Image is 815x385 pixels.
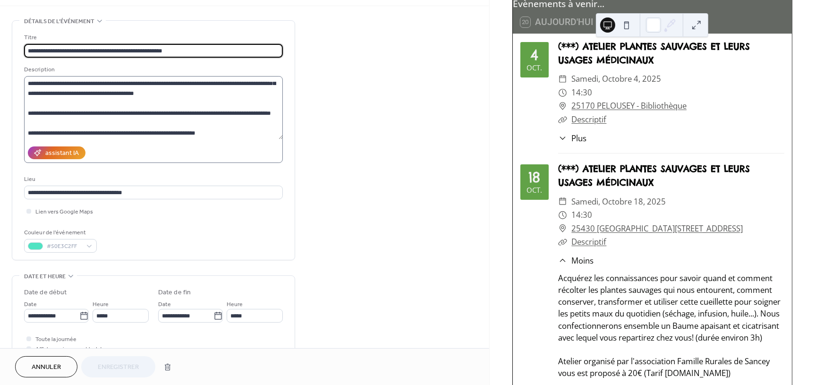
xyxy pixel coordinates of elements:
[35,345,106,355] span: Afficher uniquement la date
[24,17,94,26] span: Détails de l’événement
[571,208,592,222] span: 14:30
[558,86,567,100] div: ​
[47,242,82,252] span: #50E3C2FF
[558,255,594,266] button: ​Moins
[571,195,666,209] span: samedi, octobre 18, 2025
[45,149,79,159] div: assistant IA
[24,288,67,298] div: Date de début
[558,235,567,249] div: ​
[24,228,95,238] div: Couleur de l'événement
[571,72,661,86] span: samedi, octobre 4, 2025
[530,48,538,62] div: 4
[558,132,587,144] button: ​Plus
[558,208,567,222] div: ​
[571,132,586,144] span: Plus
[528,170,540,184] div: 18
[558,132,567,144] div: ​
[558,163,750,188] a: (***) ATELIER PLANTES SAUVAGES ET LEURS USAGES MÉDICINAUX
[558,72,567,86] div: ​
[28,146,85,159] button: assistant IA
[571,114,606,125] a: Descriptif
[35,335,76,345] span: Toute la journée
[24,300,37,310] span: Date
[35,207,93,217] span: Lien vers Google Maps
[24,33,281,43] div: Titre
[558,195,567,209] div: ​
[526,187,542,194] div: oct.
[558,113,567,127] div: ​
[558,255,567,266] div: ​
[558,41,750,66] a: (***) ATELIER PLANTES SAUVAGES ET LEURS USAGES MÉDICINAUX
[158,288,191,298] div: Date de fin
[558,222,567,236] div: ​
[571,222,743,236] a: 25430 [GEOGRAPHIC_DATA][STREET_ADDRESS]
[32,363,61,373] span: Annuler
[571,99,687,113] a: 25170 PELOUSEY - Bibliothèque
[227,300,243,310] span: Heure
[15,356,77,377] button: Annuler
[24,174,281,184] div: Lieu
[526,64,542,71] div: oct.
[571,255,594,266] span: Moins
[558,99,567,113] div: ​
[571,236,606,247] a: Descriptif
[93,300,109,310] span: Heure
[158,300,171,310] span: Date
[24,272,66,282] span: Date et heure
[24,65,281,75] div: Description
[571,86,592,100] span: 14:30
